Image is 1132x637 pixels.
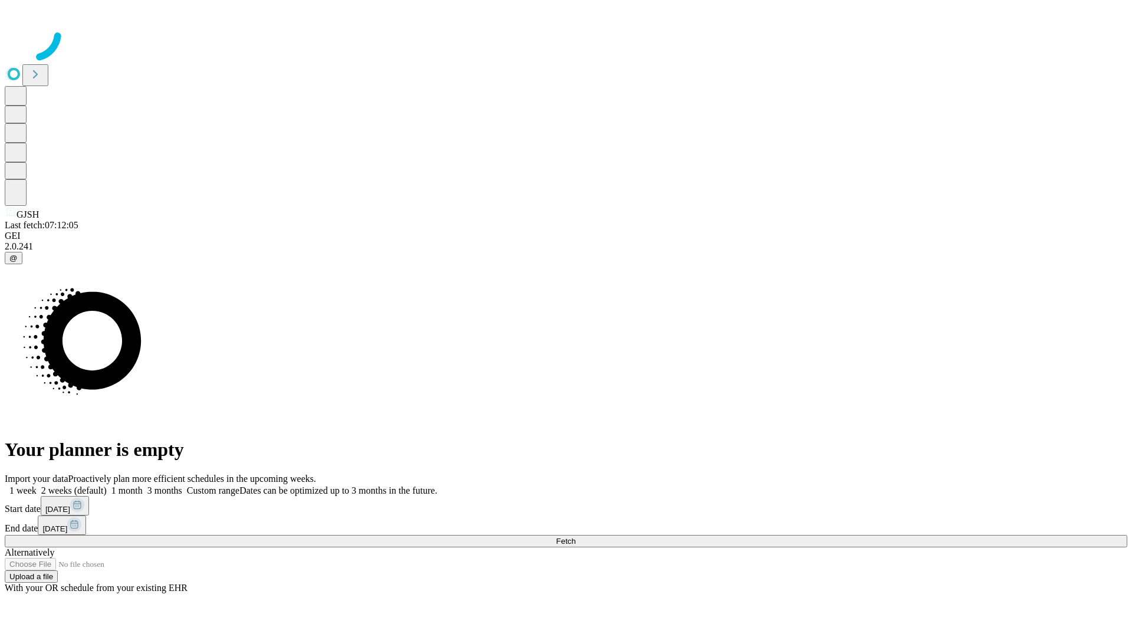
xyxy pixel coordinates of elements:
[5,252,22,264] button: @
[556,537,575,546] span: Fetch
[17,209,39,219] span: GJSH
[9,254,18,262] span: @
[5,474,68,484] span: Import your data
[111,485,143,495] span: 1 month
[41,485,107,495] span: 2 weeks (default)
[147,485,182,495] span: 3 months
[41,496,89,515] button: [DATE]
[5,547,54,557] span: Alternatively
[5,583,187,593] span: With your OR schedule from your existing EHR
[5,515,1127,535] div: End date
[5,439,1127,461] h1: Your planner is empty
[5,535,1127,547] button: Fetch
[38,515,86,535] button: [DATE]
[187,485,239,495] span: Custom range
[45,505,70,514] span: [DATE]
[239,485,437,495] span: Dates can be optimized up to 3 months in the future.
[5,231,1127,241] div: GEI
[5,241,1127,252] div: 2.0.241
[9,485,37,495] span: 1 week
[5,220,78,230] span: Last fetch: 07:12:05
[5,496,1127,515] div: Start date
[5,570,58,583] button: Upload a file
[68,474,316,484] span: Proactively plan more efficient schedules in the upcoming weeks.
[42,524,67,533] span: [DATE]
